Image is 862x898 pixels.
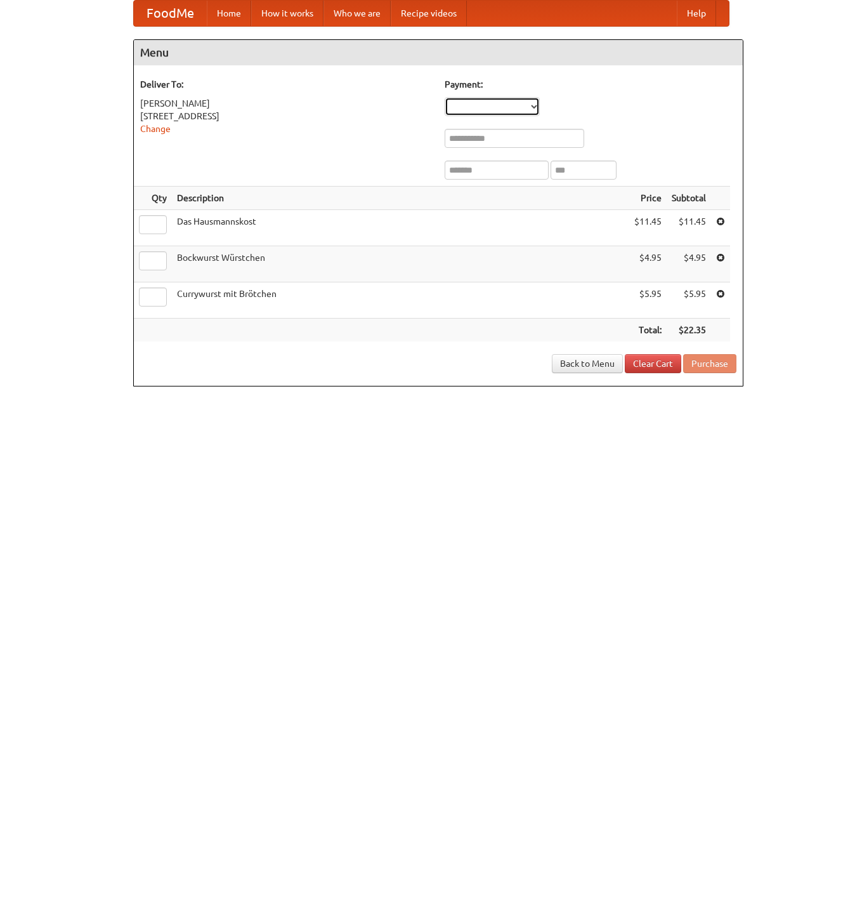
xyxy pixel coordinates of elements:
[134,187,172,210] th: Qty
[391,1,467,26] a: Recipe videos
[172,246,629,282] td: Bockwurst Würstchen
[667,282,711,319] td: $5.95
[140,110,432,122] div: [STREET_ADDRESS]
[683,354,736,373] button: Purchase
[629,187,667,210] th: Price
[667,319,711,342] th: $22.35
[172,210,629,246] td: Das Hausmannskost
[207,1,251,26] a: Home
[140,78,432,91] h5: Deliver To:
[677,1,716,26] a: Help
[172,282,629,319] td: Currywurst mit Brötchen
[629,210,667,246] td: $11.45
[629,282,667,319] td: $5.95
[251,1,323,26] a: How it works
[140,124,171,134] a: Change
[552,354,623,373] a: Back to Menu
[134,1,207,26] a: FoodMe
[667,246,711,282] td: $4.95
[667,187,711,210] th: Subtotal
[629,319,667,342] th: Total:
[323,1,391,26] a: Who we are
[667,210,711,246] td: $11.45
[445,78,736,91] h5: Payment:
[140,97,432,110] div: [PERSON_NAME]
[629,246,667,282] td: $4.95
[172,187,629,210] th: Description
[625,354,681,373] a: Clear Cart
[134,40,743,65] h4: Menu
